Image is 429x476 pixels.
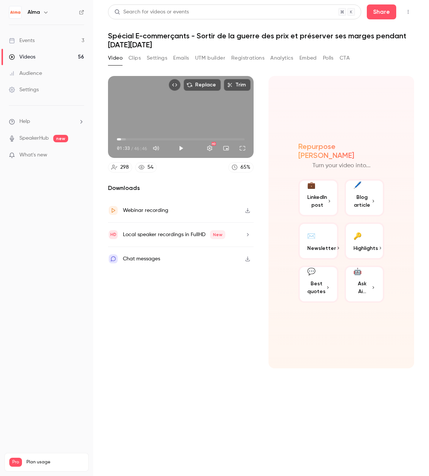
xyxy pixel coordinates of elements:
[9,53,35,61] div: Videos
[9,37,35,44] div: Events
[298,266,339,303] button: 💬Best quotes
[270,52,293,64] button: Analytics
[184,79,221,91] button: Replace
[307,180,315,190] div: 💼
[367,4,396,19] button: Share
[340,52,350,64] button: CTA
[298,179,339,216] button: 💼LinkedIn post
[53,135,68,142] span: new
[108,184,254,193] h2: Downloads
[9,118,84,126] li: help-dropdown-opener
[241,164,250,171] div: 65 %
[26,459,84,465] span: Plan usage
[123,254,160,263] div: Chat messages
[344,222,385,260] button: 🔑Highlights
[344,179,385,216] button: 🖊️Blog article
[28,9,40,16] h6: Alma
[231,52,264,64] button: Registrations
[123,230,225,239] div: Local speaker recordings in FullHD
[224,79,251,91] button: Trim
[235,141,250,156] button: Full screen
[147,164,153,171] div: 54
[173,52,189,64] button: Emails
[312,161,371,170] p: Turn your video into...
[202,141,217,156] button: Settings
[212,142,216,146] div: HD
[9,458,22,467] span: Pro
[228,162,254,172] a: 65%
[307,230,315,241] div: ✉️
[323,52,334,64] button: Polls
[123,206,168,215] div: Webinar recording
[344,266,385,303] button: 🤖Ask Ai...
[120,164,129,171] div: 298
[128,52,141,64] button: Clips
[75,152,84,159] iframe: Noticeable Trigger
[108,162,132,172] a: 298
[169,79,181,91] button: Embed video
[402,6,414,18] button: Top Bar Actions
[299,52,317,64] button: Embed
[307,267,315,277] div: 💬
[353,267,362,277] div: 🤖
[353,244,378,252] span: Highlights
[298,222,339,260] button: ✉️Newsletter
[117,145,147,152] div: 01:33
[131,145,133,152] span: /
[149,141,163,156] button: Mute
[195,52,225,64] button: UTM builder
[147,52,167,64] button: Settings
[108,31,414,49] h1: Spécial E-commerçants - Sortir de la guerre des prix et préserver ses marges pendant [DATE][DATE]
[307,193,327,209] span: LinkedIn post
[9,6,21,18] img: Alma
[353,230,362,241] div: 🔑
[298,142,384,160] h2: Repurpose [PERSON_NAME]
[307,280,325,295] span: Best quotes
[174,141,188,156] button: Play
[9,70,42,77] div: Audience
[353,193,371,209] span: Blog article
[135,162,157,172] a: 54
[19,134,49,142] a: SpeakerHub
[134,145,147,152] span: 46:46
[307,244,336,252] span: Newsletter
[108,52,123,64] button: Video
[353,280,371,295] span: Ask Ai...
[114,8,189,16] div: Search for videos or events
[219,141,233,156] button: Turn on miniplayer
[353,180,362,190] div: 🖊️
[210,230,225,239] span: New
[19,151,47,159] span: What's new
[117,145,130,152] span: 01:33
[9,86,39,93] div: Settings
[19,118,30,126] span: Help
